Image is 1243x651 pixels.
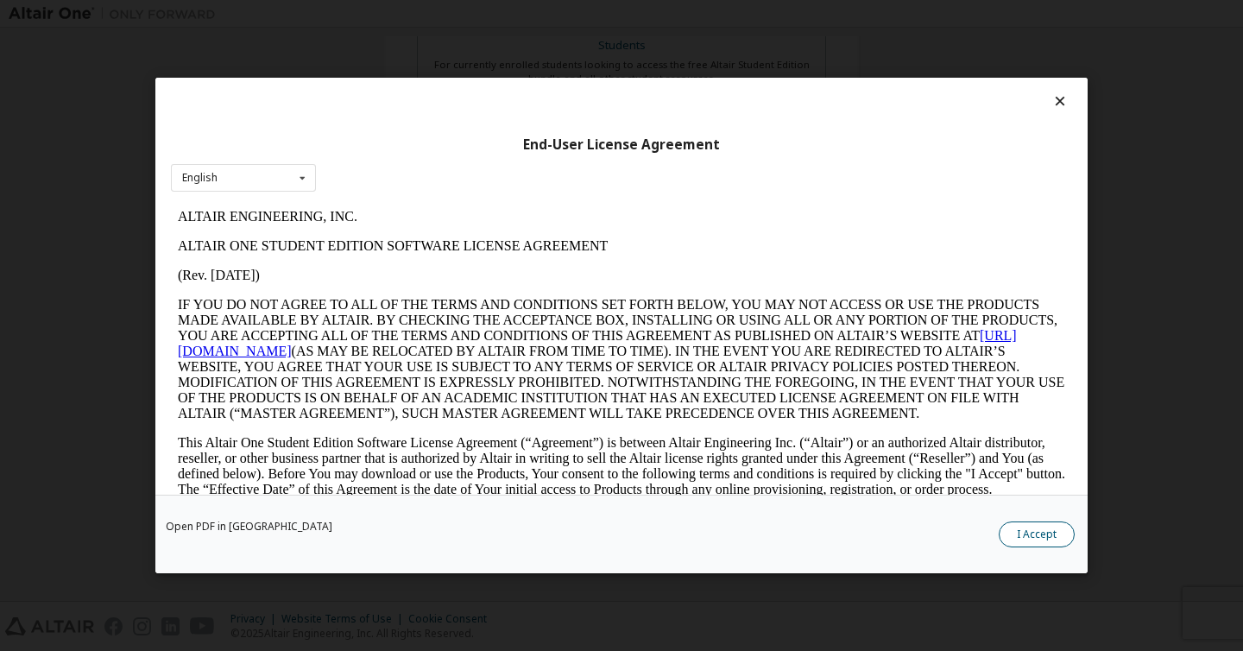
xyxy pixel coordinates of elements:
[999,521,1075,547] button: I Accept
[7,233,894,295] p: This Altair One Student Edition Software License Agreement (“Agreement”) is between Altair Engine...
[7,7,894,22] p: ALTAIR ENGINEERING, INC.
[7,66,894,81] p: (Rev. [DATE])
[7,36,894,52] p: ALTAIR ONE STUDENT EDITION SOFTWARE LICENSE AGREEMENT
[7,95,894,219] p: IF YOU DO NOT AGREE TO ALL OF THE TERMS AND CONDITIONS SET FORTH BELOW, YOU MAY NOT ACCESS OR USE...
[7,126,846,156] a: [URL][DOMAIN_NAME]
[166,521,332,532] a: Open PDF in [GEOGRAPHIC_DATA]
[182,173,218,183] div: English
[171,136,1072,154] div: End-User License Agreement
